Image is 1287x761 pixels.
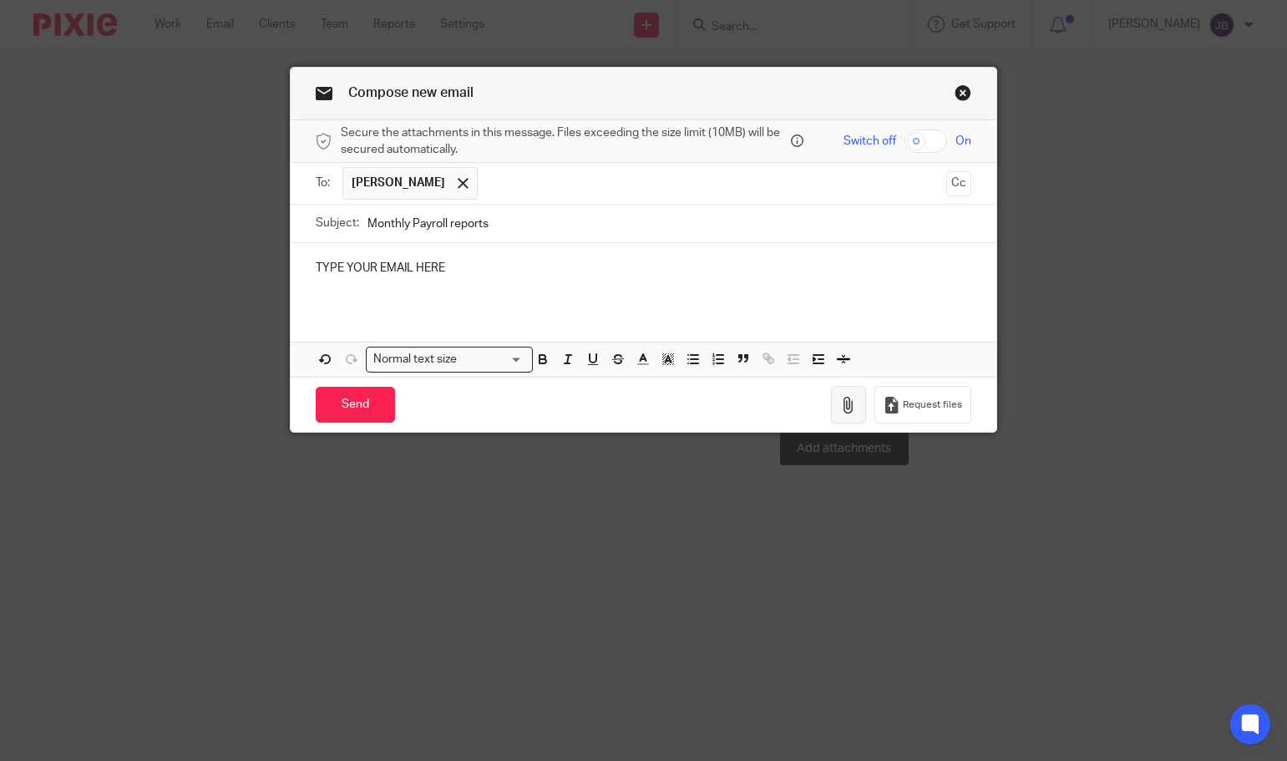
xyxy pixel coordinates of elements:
[352,175,445,191] span: [PERSON_NAME]
[874,386,971,424] button: Request files
[366,347,533,373] div: Search for option
[955,133,971,150] span: On
[370,351,461,368] span: Normal text size
[348,86,474,99] span: Compose new email
[903,398,962,412] span: Request files
[844,133,896,150] span: Switch off
[316,175,334,191] label: To:
[341,124,787,159] span: Secure the attachments in this message. Files exceeding the size limit (10MB) will be secured aut...
[463,351,523,368] input: Search for option
[946,171,971,196] button: Cc
[955,84,971,107] a: Close this dialog window
[316,387,395,423] input: Send
[316,260,972,276] p: TYPE YOUR EMAIL HERE
[316,215,359,231] label: Subject:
